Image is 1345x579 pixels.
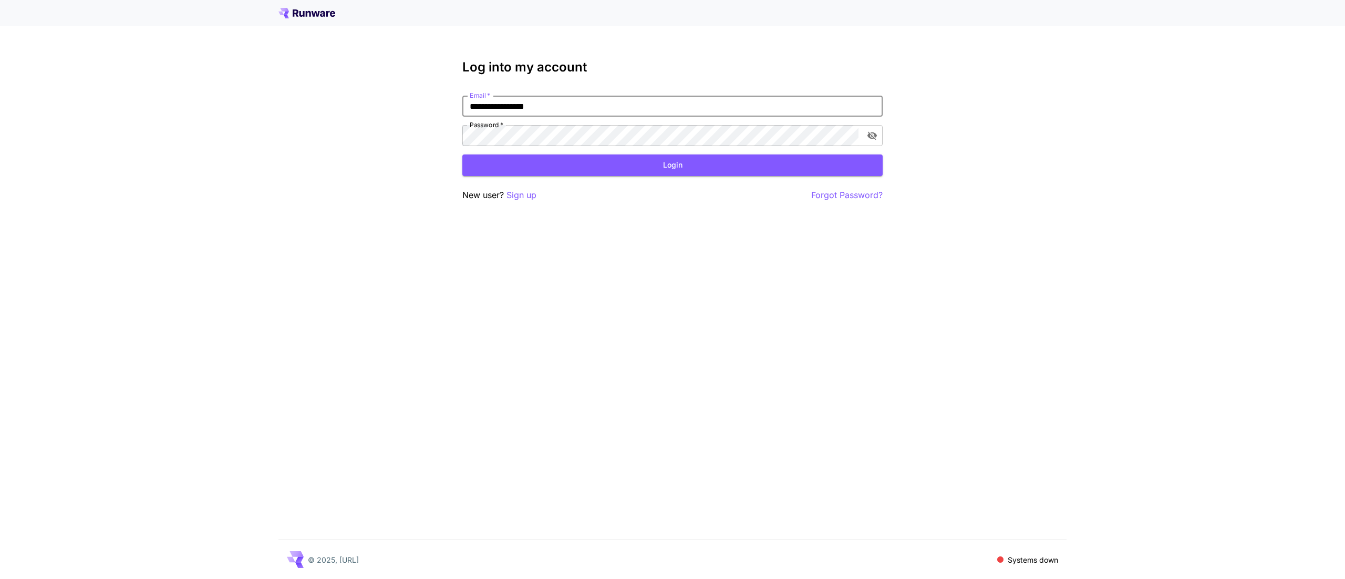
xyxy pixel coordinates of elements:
p: © 2025, [URL] [308,554,359,565]
p: New user? [462,189,536,202]
button: Login [462,154,883,176]
p: Systems down [1008,554,1058,565]
label: Email [470,91,490,100]
button: Forgot Password? [811,189,883,202]
h3: Log into my account [462,60,883,75]
button: Sign up [506,189,536,202]
button: toggle password visibility [863,126,882,145]
label: Password [470,120,503,129]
